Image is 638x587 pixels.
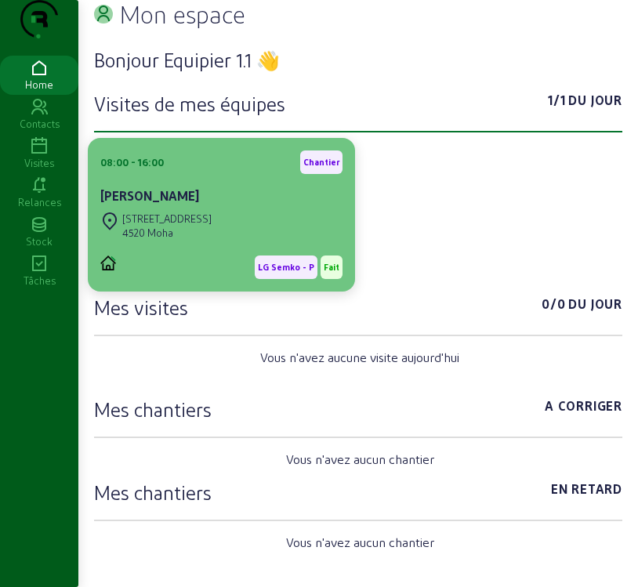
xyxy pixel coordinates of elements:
[100,188,199,203] cam-card-title: [PERSON_NAME]
[94,47,622,72] h3: Bonjour Equipier 1.1 👋
[94,91,285,116] h3: Visites de mes équipes
[568,91,622,116] span: Du jour
[568,295,622,320] span: Du jour
[548,91,565,116] span: 1/1
[542,295,565,320] span: 0/0
[94,480,212,505] h3: Mes chantiers
[324,262,339,273] span: Fait
[258,262,314,273] span: LG Semko - P
[122,212,212,226] div: [STREET_ADDRESS]
[303,157,339,168] span: Chantier
[551,480,622,505] span: En retard
[260,348,459,367] span: Vous n'avez aucune visite aujourd'hui
[545,397,622,422] span: A corriger
[122,226,212,240] div: 4520 Moha
[286,533,434,552] span: Vous n'avez aucun chantier
[100,255,116,270] img: PVELEC
[94,397,212,422] h3: Mes chantiers
[100,155,164,169] div: 08:00 - 16:00
[286,450,434,469] span: Vous n'avez aucun chantier
[94,295,188,320] h3: Mes visites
